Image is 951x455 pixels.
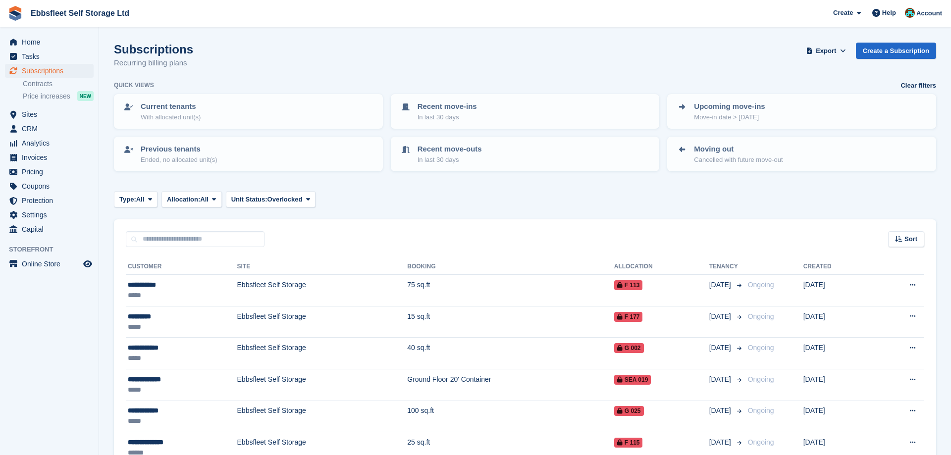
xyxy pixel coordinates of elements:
p: Cancelled with future move-out [694,155,783,165]
span: F 115 [614,438,643,448]
a: menu [5,257,94,271]
a: Contracts [23,79,94,89]
a: Clear filters [900,81,936,91]
a: Recent move-outs In last 30 days [392,138,659,170]
a: menu [5,194,94,207]
a: menu [5,179,94,193]
td: 100 sq.ft [407,401,614,432]
a: Current tenants With allocated unit(s) [115,95,382,128]
span: F 177 [614,312,643,322]
a: Upcoming move-ins Move-in date > [DATE] [668,95,935,128]
h6: Quick views [114,81,154,90]
span: All [200,195,209,204]
div: NEW [77,91,94,101]
span: [DATE] [709,405,733,416]
td: 40 sq.ft [407,338,614,369]
p: Recent move-ins [418,101,477,112]
span: Home [22,35,81,49]
a: Preview store [82,258,94,270]
span: Type: [119,195,136,204]
td: Ebbsfleet Self Storage [237,338,408,369]
td: [DATE] [803,401,873,432]
span: [DATE] [709,437,733,448]
span: Ongoing [748,281,774,289]
span: F 113 [614,280,643,290]
span: G 002 [614,343,644,353]
span: Export [816,46,836,56]
button: Unit Status: Overlocked [226,191,316,207]
span: Tasks [22,50,81,63]
span: G 025 [614,406,644,416]
span: Invoices [22,151,81,164]
th: Created [803,259,873,275]
td: [DATE] [803,275,873,306]
span: Pricing [22,165,81,179]
th: Allocation [614,259,709,275]
td: [DATE] [803,369,873,401]
p: Move-in date > [DATE] [694,112,765,122]
span: Ongoing [748,438,774,446]
span: Price increases [23,92,70,101]
th: Customer [126,259,237,275]
a: menu [5,64,94,78]
span: Settings [22,208,81,222]
p: In last 30 days [418,112,477,122]
span: [DATE] [709,311,733,322]
td: [DATE] [803,306,873,338]
span: Online Store [22,257,81,271]
a: menu [5,222,94,236]
button: Export [804,43,848,59]
a: Ebbsfleet Self Storage Ltd [27,5,133,21]
span: CRM [22,122,81,136]
span: Overlocked [267,195,303,204]
span: Help [882,8,896,18]
span: Sites [22,107,81,121]
a: menu [5,122,94,136]
a: Previous tenants Ended, no allocated unit(s) [115,138,382,170]
span: Ongoing [748,375,774,383]
a: menu [5,35,94,49]
a: menu [5,107,94,121]
p: With allocated unit(s) [141,112,201,122]
a: menu [5,208,94,222]
a: Price increases NEW [23,91,94,101]
a: Moving out Cancelled with future move-out [668,138,935,170]
a: Recent move-ins In last 30 days [392,95,659,128]
a: menu [5,50,94,63]
td: 15 sq.ft [407,306,614,338]
span: Capital [22,222,81,236]
span: Storefront [9,245,99,254]
span: Create [833,8,853,18]
p: In last 30 days [418,155,482,165]
span: Ongoing [748,406,774,414]
span: Protection [22,194,81,207]
span: All [136,195,145,204]
th: Tenancy [709,259,744,275]
span: [DATE] [709,280,733,290]
img: stora-icon-8386f47178a22dfd0bd8f6a31ec36ba5ce8667c1dd55bd0f319d3a0aa187defe.svg [8,6,23,21]
p: Moving out [694,144,783,155]
span: Subscriptions [22,64,81,78]
button: Allocation: All [161,191,222,207]
span: Account [916,8,942,18]
th: Booking [407,259,614,275]
p: Previous tenants [141,144,217,155]
h1: Subscriptions [114,43,193,56]
span: Allocation: [167,195,200,204]
a: menu [5,136,94,150]
td: Ebbsfleet Self Storage [237,275,408,306]
td: [DATE] [803,338,873,369]
p: Upcoming move-ins [694,101,765,112]
span: Ongoing [748,344,774,352]
td: Ebbsfleet Self Storage [237,369,408,401]
td: 75 sq.ft [407,275,614,306]
td: Ground Floor 20' Container [407,369,614,401]
span: [DATE] [709,374,733,385]
p: Recurring billing plans [114,57,193,69]
td: Ebbsfleet Self Storage [237,401,408,432]
img: George Spring [905,8,915,18]
a: menu [5,165,94,179]
td: Ebbsfleet Self Storage [237,306,408,338]
span: Analytics [22,136,81,150]
p: Ended, no allocated unit(s) [141,155,217,165]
